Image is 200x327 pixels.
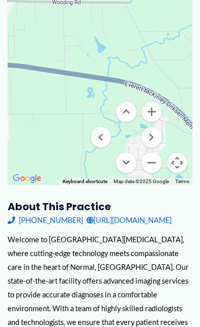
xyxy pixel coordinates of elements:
span: Map data ©2025 Google [113,179,169,184]
a: [URL][DOMAIN_NAME] [87,213,172,227]
button: Move left [91,127,111,147]
button: Zoom in [141,102,162,122]
button: Map camera controls [167,153,187,173]
button: Move down [116,153,136,173]
button: Move up [116,102,136,122]
img: Google [10,172,44,185]
a: Terms (opens in new tab) [175,179,189,184]
button: Zoom out [141,153,162,173]
h3: About this practice [8,200,193,213]
a: [PHONE_NUMBER] [8,213,83,227]
button: Keyboard shortcuts [63,178,107,185]
button: Move right [141,127,162,147]
a: Open this area in Google Maps (opens a new window) [10,172,44,185]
